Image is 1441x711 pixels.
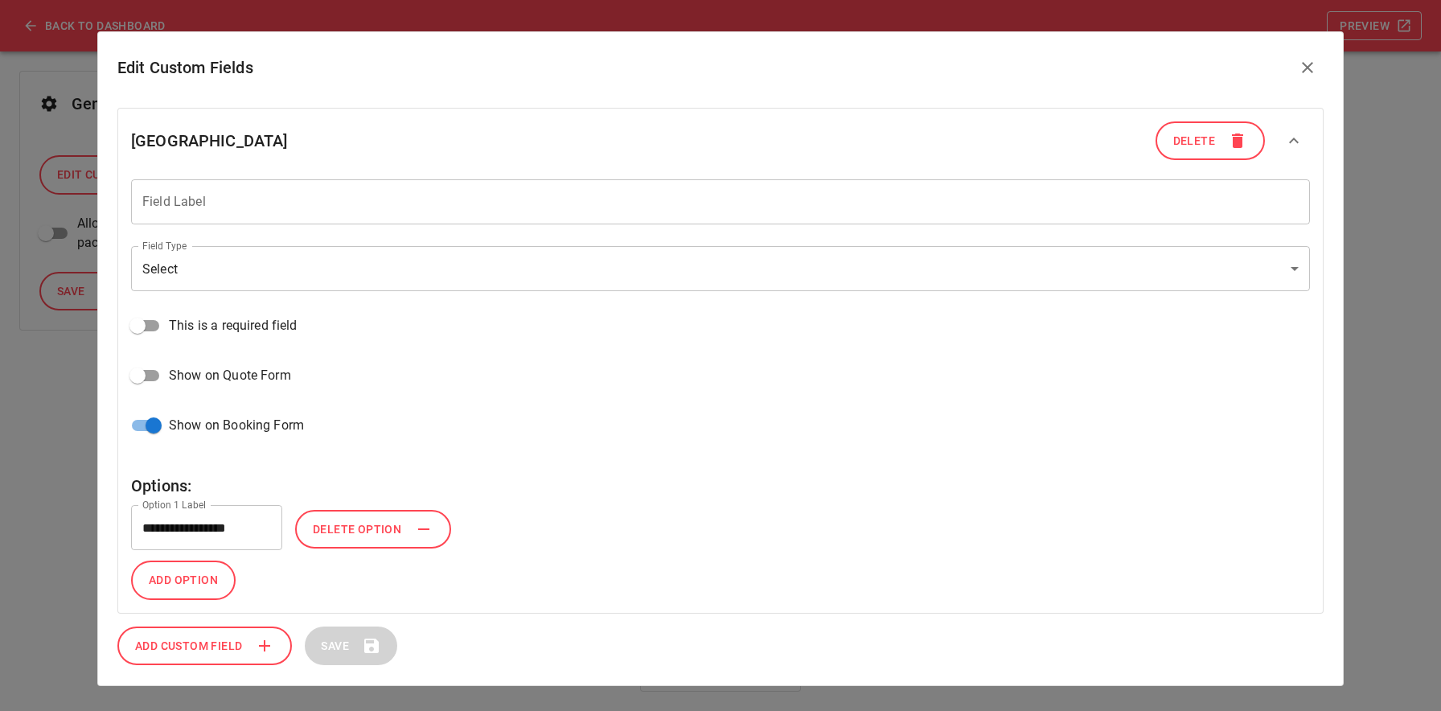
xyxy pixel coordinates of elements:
span: Delete Option [313,520,401,540]
span: Save [321,636,349,656]
span: Show on Quote Form [169,366,291,385]
button: Delete [1156,121,1265,161]
label: Field Type [142,239,187,253]
label: Option 1 Label [142,498,206,512]
button: Delete Option [295,510,451,549]
button: Add Custom Field [117,627,292,666]
span: Add Custom Field [135,636,242,656]
button: Add Option [131,561,236,600]
h6: [GEOGRAPHIC_DATA] [131,128,1011,154]
div: Select [131,246,1310,291]
span: Add Option [149,570,218,590]
h6: Options: [131,473,1310,499]
h6: Edit Custom Fields [117,55,253,80]
span: Show on Booking Form [169,416,304,435]
button: Save [305,627,397,666]
span: This is a required field [169,316,298,335]
span: Delete [1173,131,1215,151]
